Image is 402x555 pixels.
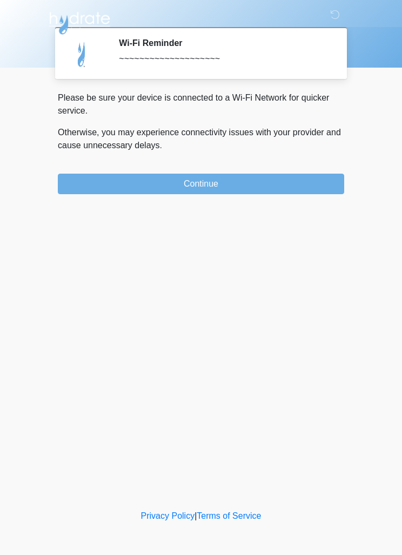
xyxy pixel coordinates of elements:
[195,511,197,520] a: |
[197,511,261,520] a: Terms of Service
[160,141,162,150] span: .
[58,126,344,152] p: Otherwise, you may experience connectivity issues with your provider and cause unnecessary delays
[47,8,112,35] img: Hydrate IV Bar - Chandler Logo
[58,174,344,194] button: Continue
[119,52,328,65] div: ~~~~~~~~~~~~~~~~~~~~
[66,38,98,70] img: Agent Avatar
[141,511,195,520] a: Privacy Policy
[58,91,344,117] p: Please be sure your device is connected to a Wi-Fi Network for quicker service.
